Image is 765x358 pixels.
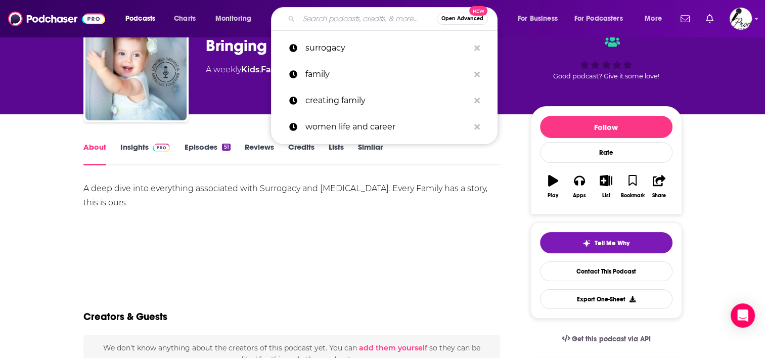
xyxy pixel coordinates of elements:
button: open menu [568,11,638,27]
img: Podchaser Pro [153,144,170,152]
button: Play [540,168,566,205]
button: Open AdvancedNew [437,13,488,25]
a: Episodes51 [184,142,230,165]
button: open menu [638,11,674,27]
div: Good podcast? Give it some love! [530,26,682,89]
a: surrogacy [271,35,498,61]
a: Show notifications dropdown [702,10,717,27]
a: InsightsPodchaser Pro [120,142,170,165]
a: women life and career [271,114,498,140]
span: Charts [174,12,196,26]
a: Family [261,65,289,74]
a: creating family [271,87,498,114]
a: Lists [329,142,344,165]
div: Rate [540,142,672,163]
span: Good podcast? Give it some love! [553,72,659,80]
button: tell me why sparkleTell Me Why [540,232,672,253]
button: Share [646,168,672,205]
a: Similar [358,142,383,165]
div: Bookmark [620,193,644,199]
span: For Business [518,12,558,26]
button: Apps [566,168,593,205]
button: add them yourself [359,344,427,352]
span: Logged in as sdonovan [730,8,752,30]
span: New [469,6,487,16]
div: List [602,193,610,199]
div: Share [652,193,666,199]
div: Search podcasts, credits, & more... [281,7,507,30]
img: Bringing Dreams and Miracles Together [85,19,187,120]
a: About [83,142,106,165]
div: A weekly podcast [206,64,380,76]
a: Show notifications dropdown [677,10,694,27]
span: Get this podcast via API [572,335,650,343]
span: More [645,12,662,26]
img: Podchaser - Follow, Share and Rate Podcasts [8,9,105,28]
button: open menu [511,11,570,27]
p: women life and career [305,114,469,140]
button: open menu [208,11,264,27]
button: open menu [118,11,168,27]
a: Kids [241,65,259,74]
span: Podcasts [125,12,155,26]
button: Show profile menu [730,8,752,30]
div: Play [548,193,558,199]
img: tell me why sparkle [582,239,591,247]
div: Apps [573,193,586,199]
a: Contact This Podcast [540,261,672,281]
input: Search podcasts, credits, & more... [299,11,437,27]
a: family [271,61,498,87]
span: Tell Me Why [595,239,629,247]
a: Reviews [245,142,274,165]
p: family [305,61,469,87]
span: For Podcasters [574,12,623,26]
span: , [259,65,261,74]
p: creating family [305,87,469,114]
button: Follow [540,116,672,138]
a: Get this podcast via API [554,327,659,351]
span: Monitoring [215,12,251,26]
p: surrogacy [305,35,469,61]
button: Export One-Sheet [540,289,672,309]
a: Credits [288,142,314,165]
span: Open Advanced [441,16,483,21]
div: Open Intercom Messenger [731,303,755,328]
div: 51 [222,144,230,151]
a: Charts [167,11,202,27]
h2: Creators & Guests [83,310,167,323]
button: Bookmark [619,168,646,205]
img: User Profile [730,8,752,30]
div: A deep dive into everything associated with Surrogacy and [MEDICAL_DATA]. Every Family has a stor... [83,182,501,210]
button: List [593,168,619,205]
